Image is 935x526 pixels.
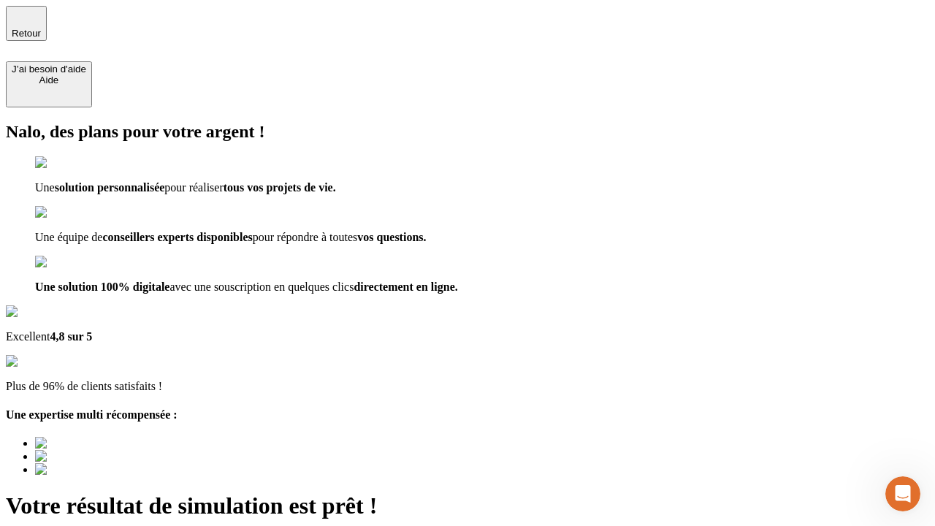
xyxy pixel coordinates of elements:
[164,181,223,194] span: pour réaliser
[35,181,55,194] span: Une
[35,450,170,463] img: Best savings advice award
[6,408,929,422] h4: Une expertise multi récompensée :
[35,463,170,476] img: Best savings advice award
[6,61,92,107] button: J’ai besoin d'aideAide
[885,476,920,511] iframe: Intercom live chat
[50,330,92,343] span: 4,8 sur 5
[35,231,102,243] span: Une équipe de
[6,6,47,41] button: Retour
[6,492,929,519] h1: Votre résultat de simulation est prêt !
[6,355,78,368] img: reviews stars
[357,231,426,243] span: vos questions.
[6,330,50,343] span: Excellent
[35,206,98,219] img: checkmark
[6,380,929,393] p: Plus de 96% de clients satisfaits !
[35,256,98,269] img: checkmark
[354,281,457,293] span: directement en ligne.
[6,122,929,142] h2: Nalo, des plans pour votre argent !
[102,231,252,243] span: conseillers experts disponibles
[169,281,354,293] span: avec une souscription en quelques clics
[12,64,86,75] div: J’ai besoin d'aide
[253,231,358,243] span: pour répondre à toutes
[35,156,98,169] img: checkmark
[55,181,165,194] span: solution personnalisée
[35,437,170,450] img: Best savings advice award
[12,28,41,39] span: Retour
[12,75,86,85] div: Aide
[224,181,336,194] span: tous vos projets de vie.
[6,305,91,319] img: Google Review
[35,281,169,293] span: Une solution 100% digitale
